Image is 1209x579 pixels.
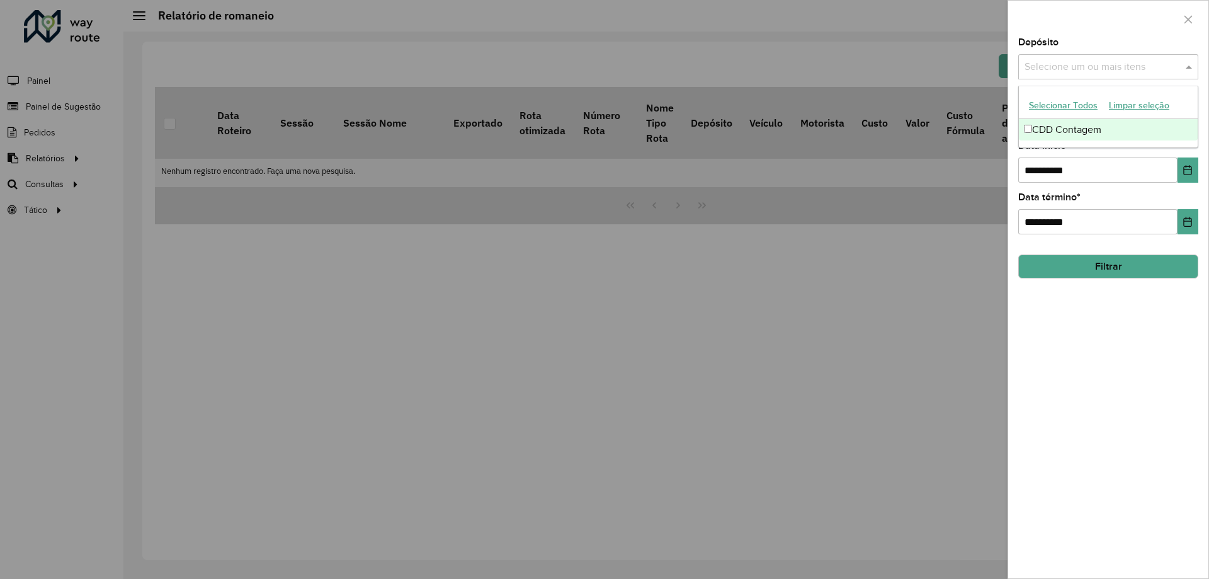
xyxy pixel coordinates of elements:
[1178,158,1198,183] button: Choose Date
[1018,255,1198,278] button: Filtrar
[1018,86,1198,148] ng-dropdown-panel: Options list
[1019,119,1198,140] div: CDD Contagem
[1178,209,1198,234] button: Choose Date
[1023,96,1103,115] button: Selecionar Todos
[1018,190,1081,205] label: Data término
[1018,35,1059,50] label: Depósito
[1103,96,1175,115] button: Limpar seleção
